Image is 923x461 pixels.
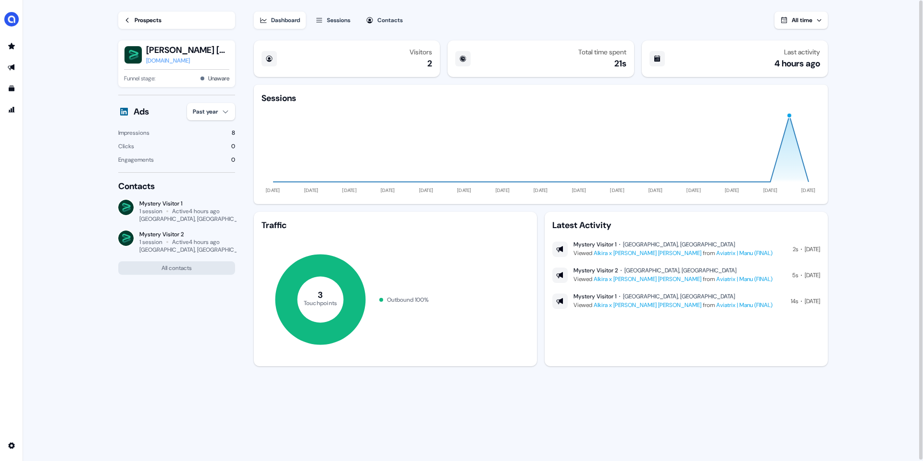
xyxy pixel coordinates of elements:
[792,270,798,280] div: 5s
[310,12,356,29] button: Sessions
[687,187,701,193] tspan: [DATE]
[716,275,773,283] a: Aviatrix | Manu (FINAL)
[574,241,616,248] div: Mystery Visitor 1
[172,207,220,215] div: Active 4 hours ago
[327,15,350,25] div: Sessions
[784,48,820,56] div: Last activity
[139,215,252,223] div: [GEOGRAPHIC_DATA], [GEOGRAPHIC_DATA]
[231,141,235,151] div: 0
[318,289,323,301] tspan: 3
[594,301,701,309] a: Alkira x [PERSON_NAME] [PERSON_NAME]
[360,12,409,29] button: Contacts
[232,128,235,138] div: 8
[805,270,820,280] div: [DATE]
[187,103,235,120] button: Past year
[419,187,434,193] tspan: [DATE]
[4,60,19,75] a: Go to outbound experience
[716,249,773,257] a: Aviatrix | Manu (FINAL)
[135,15,162,25] div: Prospects
[4,438,19,453] a: Go to integrations
[139,200,235,207] div: Mystery Visitor 1
[763,187,778,193] tspan: [DATE]
[254,12,306,29] button: Dashboard
[649,187,663,193] tspan: [DATE]
[594,275,701,283] a: Alkira x [PERSON_NAME] [PERSON_NAME]
[271,15,300,25] div: Dashboard
[118,180,235,192] div: Contacts
[552,219,820,231] div: Latest Activity
[139,246,252,254] div: [GEOGRAPHIC_DATA], [GEOGRAPHIC_DATA]
[4,102,19,117] a: Go to attribution
[304,299,337,307] tspan: Touchpoints
[791,296,798,306] div: 14s
[774,12,828,29] button: All time
[124,74,155,83] span: Funnel stage:
[725,187,739,193] tspan: [DATE]
[716,301,773,309] a: Aviatrix | Manu (FINAL)
[624,267,736,274] div: [GEOGRAPHIC_DATA], [GEOGRAPHIC_DATA]
[578,48,626,56] div: Total time spent
[118,141,134,151] div: Clicks
[801,187,816,193] tspan: [DATE]
[574,293,616,300] div: Mystery Visitor 1
[231,155,235,165] div: 0
[118,128,150,138] div: Impressions
[4,81,19,96] a: Go to templates
[266,187,280,193] tspan: [DATE]
[410,48,432,56] div: Visitors
[572,187,586,193] tspan: [DATE]
[146,56,229,65] a: [DOMAIN_NAME]
[793,244,798,254] div: 2s
[427,58,432,69] div: 2
[118,261,235,275] button: All contacts
[805,244,820,254] div: [DATE]
[342,187,357,193] tspan: [DATE]
[610,187,624,193] tspan: [DATE]
[623,241,735,248] div: [GEOGRAPHIC_DATA], [GEOGRAPHIC_DATA]
[377,15,403,25] div: Contacts
[304,187,319,193] tspan: [DATE]
[623,293,735,300] div: [GEOGRAPHIC_DATA], [GEOGRAPHIC_DATA]
[139,230,235,238] div: Mystery Visitor 2
[594,249,701,257] a: Alkira x [PERSON_NAME] [PERSON_NAME]
[805,296,820,306] div: [DATE]
[139,207,162,215] div: 1 session
[387,295,429,305] div: Outbound 100 %
[574,248,773,258] div: Viewed from
[774,58,820,69] div: 4 hours ago
[457,187,472,193] tspan: [DATE]
[534,187,548,193] tspan: [DATE]
[574,274,773,284] div: Viewed from
[118,12,235,29] a: Prospects
[134,106,149,117] div: Ads
[614,58,626,69] div: 21s
[139,238,162,246] div: 1 session
[4,38,19,54] a: Go to prospects
[118,155,154,165] div: Engagements
[146,44,229,56] button: [PERSON_NAME] [PERSON_NAME]
[496,187,510,193] tspan: [DATE]
[262,92,296,104] div: Sessions
[381,187,395,193] tspan: [DATE]
[262,219,529,231] div: Traffic
[208,74,229,83] button: Unaware
[172,238,220,246] div: Active 4 hours ago
[574,267,618,274] div: Mystery Visitor 2
[792,16,812,24] span: All time
[574,300,773,310] div: Viewed from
